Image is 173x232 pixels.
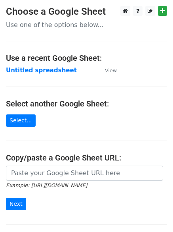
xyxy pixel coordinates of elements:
[6,114,36,127] a: Select...
[6,182,87,188] small: Example: [URL][DOMAIN_NAME]
[6,198,26,210] input: Next
[97,67,117,74] a: View
[105,68,117,73] small: View
[6,6,167,17] h3: Choose a Google Sheet
[6,53,167,63] h4: Use a recent Google Sheet:
[6,99,167,108] h4: Select another Google Sheet:
[6,153,167,162] h4: Copy/paste a Google Sheet URL:
[6,21,167,29] p: Use one of the options below...
[6,166,163,181] input: Paste your Google Sheet URL here
[6,67,77,74] a: Untitled spreadsheet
